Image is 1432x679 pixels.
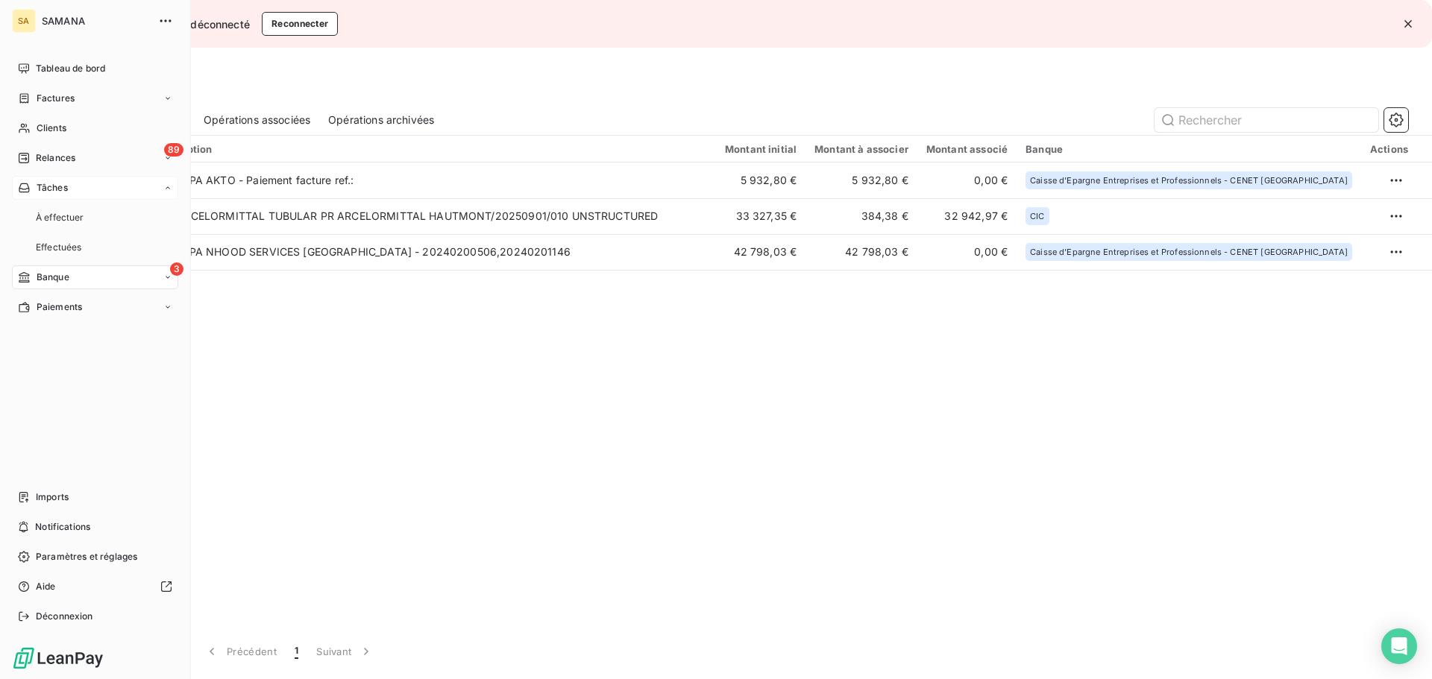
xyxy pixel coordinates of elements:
[716,162,805,198] td: 5 932,80 €
[1026,143,1352,155] div: Banque
[35,520,90,534] span: Notifications
[917,198,1017,234] td: 32 942,97 €
[12,575,178,599] a: Aide
[1030,212,1044,221] span: CIC
[147,162,716,198] td: VIR SEPA AKTO - Paiement facture ref.:
[204,113,310,127] span: Opérations associées
[42,15,149,27] span: SAMANA
[716,234,805,270] td: 42 798,03 €
[36,151,75,165] span: Relances
[164,143,183,157] span: 89
[36,580,56,593] span: Aide
[37,271,69,284] span: Banque
[36,241,82,254] span: Effectuées
[156,143,707,155] div: Description
[147,198,716,234] td: VIR ARCELORMITTAL TUBULAR PR ARCELORMITTAL HAUTMONT/20250901/010 UNSTRUCTURED
[1370,143,1408,155] div: Actions
[37,300,82,314] span: Paiements
[307,636,383,667] button: Suivant
[725,143,797,155] div: Montant initial
[36,211,84,224] span: À effectuer
[1030,247,1348,256] span: Caisse d'Epargne Entreprises et Professionnels - CENET [GEOGRAPHIC_DATA]
[328,113,434,127] span: Opérations archivées
[262,12,339,36] button: Reconnecter
[805,198,917,234] td: 384,38 €
[805,234,917,270] td: 42 798,03 €
[36,550,137,563] span: Paramètres et réglages
[147,234,716,270] td: VIR SEPA NHOOD SERVICES [GEOGRAPHIC_DATA] - 20240200506,20240201146
[36,490,69,504] span: Imports
[814,143,908,155] div: Montant à associer
[917,234,1017,270] td: 0,00 €
[37,92,75,105] span: Factures
[195,636,286,667] button: Précédent
[716,198,805,234] td: 33 327,35 €
[926,143,1008,155] div: Montant associé
[37,181,68,195] span: Tâches
[805,162,917,198] td: 5 932,80 €
[1155,108,1378,132] input: Rechercher
[36,62,105,75] span: Tableau de bord
[37,121,66,135] span: Clients
[1030,176,1348,185] span: Caisse d'Epargne Entreprises et Professionnels - CENET [GEOGRAPHIC_DATA]
[286,636,307,667] button: 1
[170,262,183,276] span: 3
[295,644,298,659] span: 1
[36,610,93,623] span: Déconnexion
[12,646,104,670] img: Logo LeanPay
[917,162,1017,198] td: 0,00 €
[1381,628,1417,664] div: Open Intercom Messenger
[12,9,36,33] div: SA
